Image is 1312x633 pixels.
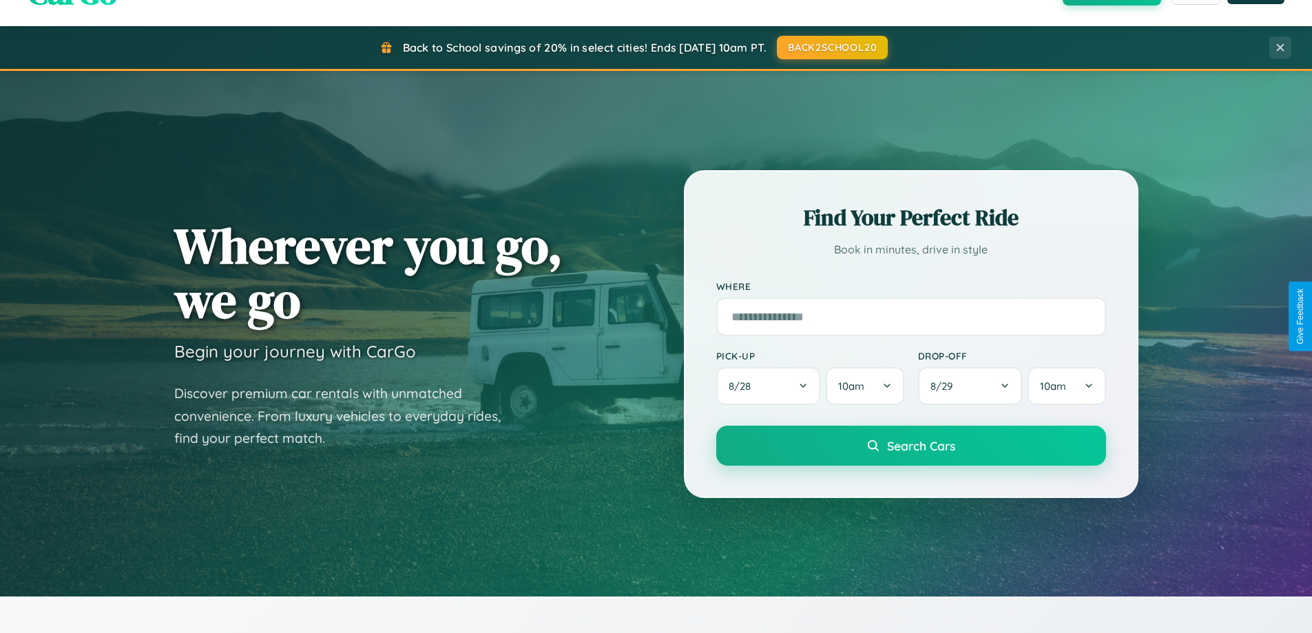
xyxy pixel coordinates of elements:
h2: Find Your Perfect Ride [716,203,1106,233]
p: Book in minutes, drive in style [716,240,1106,260]
div: Give Feedback [1295,289,1305,344]
span: Back to School savings of 20% in select cities! Ends [DATE] 10am PT. [403,41,767,54]
label: Pick-up [716,350,904,362]
span: 8 / 29 [930,380,959,393]
span: 10am [838,380,864,393]
button: 10am [1028,367,1105,405]
button: 10am [826,367,904,405]
button: BACK2SCHOOL20 [777,36,888,59]
span: 10am [1040,380,1066,393]
button: 8/29 [918,367,1023,405]
h1: Wherever you go, we go [174,218,563,327]
span: Search Cars [887,438,955,453]
button: 8/28 [716,367,821,405]
h3: Begin your journey with CarGo [174,341,416,362]
label: Where [716,280,1106,292]
p: Discover premium car rentals with unmatched convenience. From luxury vehicles to everyday rides, ... [174,382,519,450]
span: 8 / 28 [729,380,758,393]
label: Drop-off [918,350,1106,362]
button: Search Cars [716,426,1106,466]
